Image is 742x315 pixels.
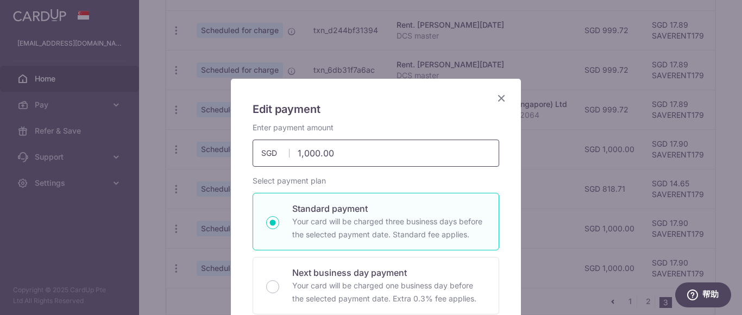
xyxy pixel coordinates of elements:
input: 0.00 [253,140,499,167]
p: Standard payment [292,202,486,215]
p: Your card will be charged one business day before the selected payment date. Extra 0.3% fee applies. [292,279,486,305]
label: Select payment plan [253,175,326,186]
p: Next business day payment [292,266,486,279]
label: Enter payment amount [253,122,334,133]
button: Close [495,92,508,105]
iframe: 打开一个小组件，您可以在其中找到更多信息 [675,282,731,310]
p: Your card will be charged three business days before the selected payment date. Standard fee appl... [292,215,486,241]
span: SGD [261,148,290,159]
h5: Edit payment [253,100,499,118]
